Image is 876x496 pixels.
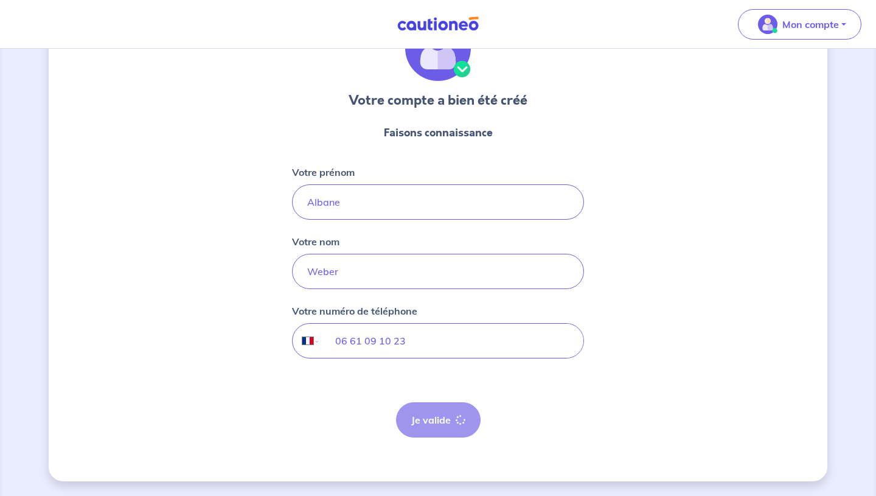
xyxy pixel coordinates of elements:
p: Votre prénom [292,165,355,180]
img: illu_account_valid_menu.svg [758,15,777,34]
p: Votre nom [292,234,339,249]
p: Votre numéro de téléphone [292,304,417,318]
p: Faisons connaissance [384,125,493,141]
h3: Votre compte a bien été créé [349,91,527,110]
img: Cautioneo [392,16,484,32]
button: illu_account_valid_menu.svgMon compte [738,9,861,40]
input: 06 34 34 34 34 [321,324,583,358]
input: Doe [292,254,584,289]
input: John [292,184,584,220]
p: Mon compte [782,17,839,32]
